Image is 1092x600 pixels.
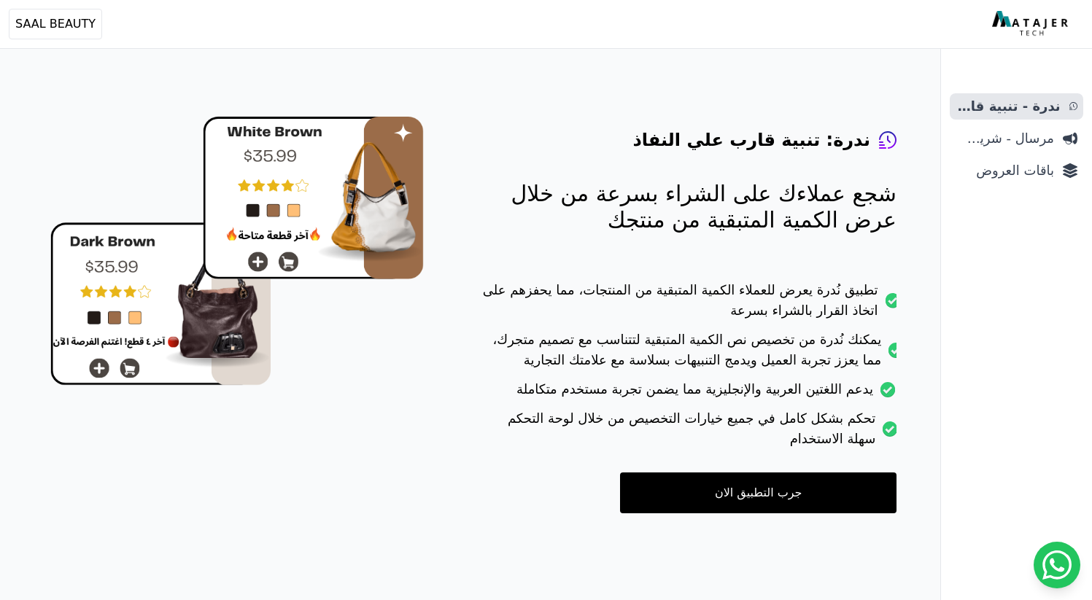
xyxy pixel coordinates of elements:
[482,181,897,233] p: شجع عملاءك على الشراء بسرعة من خلال عرض الكمية المتبقية من منتجك
[992,11,1072,37] img: MatajerTech Logo
[956,128,1054,149] span: مرسال - شريط دعاية
[15,15,96,33] span: SAAL BEAUTY
[482,379,897,408] li: يدعم اللغتين العربية والإنجليزية مما يضمن تجربة مستخدم متكاملة
[482,280,897,330] li: تطبيق نُدرة يعرض للعملاء الكمية المتبقية من المنتجات، مما يحفزهم على اتخاذ القرار بالشراء بسرعة
[482,330,897,379] li: يمكنك نُدرة من تخصيص نص الكمية المتبقية لتتناسب مع تصميم متجرك، مما يعزز تجربة العميل ويدمج التنب...
[632,128,870,152] h4: ندرة: تنبية قارب علي النفاذ
[50,117,424,386] img: hero
[9,9,102,39] button: SAAL BEAUTY
[482,408,897,458] li: تحكم بشكل كامل في جميع خيارات التخصيص من خلال لوحة التحكم سهلة الاستخدام
[956,96,1061,117] span: ندرة - تنبية قارب علي النفاذ
[956,160,1054,181] span: باقات العروض
[620,472,897,513] a: جرب التطبيق الان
